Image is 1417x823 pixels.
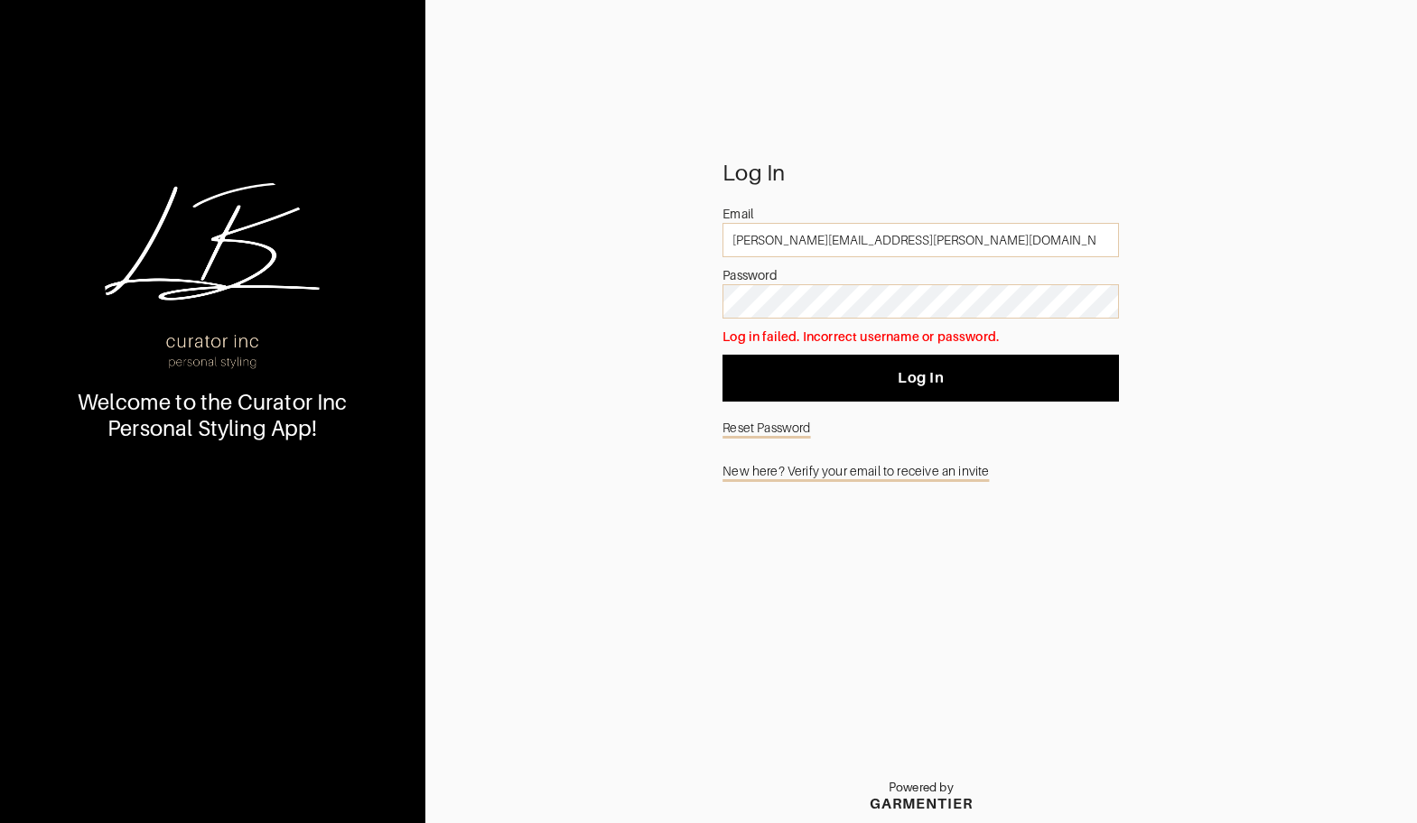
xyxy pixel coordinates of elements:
[65,390,359,442] div: Welcome to the Curator Inc Personal Styling App!
[737,369,1105,387] span: Log In
[722,266,1119,284] div: Password
[722,205,1119,223] div: Email
[870,795,973,812] div: GARMENTIER
[722,164,1119,182] div: Log In
[722,328,1119,346] div: Log in failed. Incorrect username or password.
[104,164,321,381] img: oxFH7zigUnxfPzrmzcytt6rk.png
[722,411,1119,445] a: Reset Password
[722,355,1119,402] button: Log In
[722,454,1119,488] a: New here? Verify your email to receive an invite
[870,781,973,795] p: Powered by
